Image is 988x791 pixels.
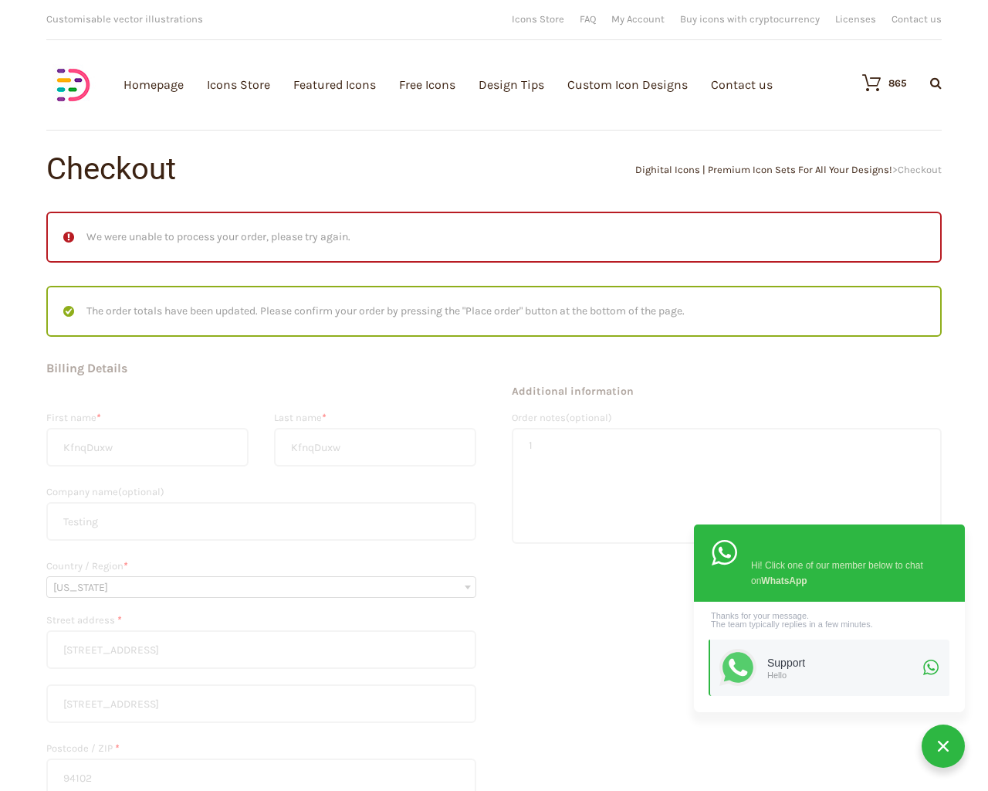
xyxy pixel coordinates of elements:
[835,14,876,24] a: Licenses
[611,14,665,24] a: My Account
[46,13,203,25] span: Customisable vector illustrations
[892,14,942,24] a: Contact us
[767,669,919,680] div: Hello
[888,78,907,88] div: 865
[512,14,564,24] a: Icons Store
[63,229,925,246] li: We were unable to process your order, please try again.
[580,14,596,24] a: FAQ
[761,575,807,586] strong: WhatsApp
[847,73,907,92] a: 865
[635,164,892,175] a: Dighital Icons | Premium Icon Sets For All Your Designs!
[709,640,949,696] a: SupportHello
[898,164,942,175] span: Checkout
[751,555,932,589] div: Hi! Click one of our member below to chat on
[494,165,942,175] div: >
[46,154,494,185] h1: Checkout
[709,612,949,629] div: Thanks for your message. The team typically replies in a few minutes.
[767,657,919,670] div: Support
[46,286,942,337] div: The order totals have been updated. Please confirm your order by pressing the "Place order" butto...
[680,14,820,24] a: Buy icons with cryptocurrency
